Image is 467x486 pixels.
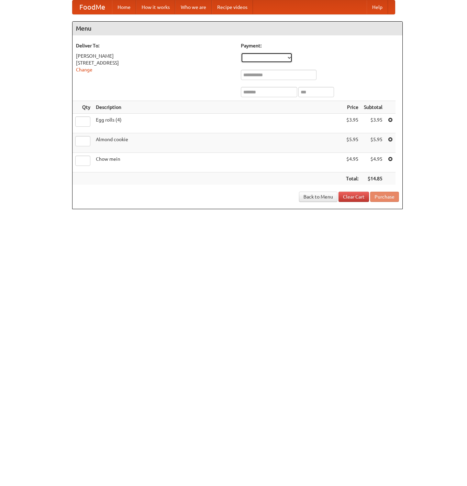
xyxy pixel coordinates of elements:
td: $3.95 [343,114,361,133]
button: Purchase [370,192,399,202]
a: Clear Cart [338,192,369,202]
a: Back to Menu [299,192,337,202]
a: Who we are [175,0,212,14]
td: $5.95 [361,133,385,153]
th: $14.85 [361,172,385,185]
th: Price [343,101,361,114]
td: $4.95 [361,153,385,172]
h5: Deliver To: [76,42,234,49]
h4: Menu [73,22,402,35]
th: Total: [343,172,361,185]
td: Egg rolls (4) [93,114,343,133]
td: $3.95 [361,114,385,133]
a: Recipe videos [212,0,253,14]
td: Chow mein [93,153,343,172]
a: Home [112,0,136,14]
a: Help [367,0,388,14]
th: Description [93,101,343,114]
th: Subtotal [361,101,385,114]
a: FoodMe [73,0,112,14]
td: $4.95 [343,153,361,172]
a: Change [76,67,92,72]
td: $5.95 [343,133,361,153]
h5: Payment: [241,42,399,49]
div: [PERSON_NAME] [76,53,234,59]
div: [STREET_ADDRESS] [76,59,234,66]
a: How it works [136,0,175,14]
th: Qty [73,101,93,114]
td: Almond cookie [93,133,343,153]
